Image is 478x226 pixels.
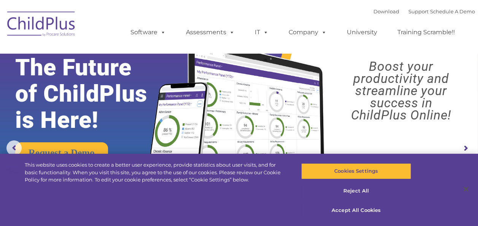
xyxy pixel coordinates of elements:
[178,25,242,40] a: Assessments
[301,183,411,199] button: Reject All
[339,25,385,40] a: University
[281,25,334,40] a: Company
[330,60,472,121] rs-layer: Boost your productivity and streamline your success in ChildPlus Online!
[373,8,475,14] font: |
[3,6,79,44] img: ChildPlus by Procare Solutions
[390,25,462,40] a: Training Scramble!!
[457,181,474,197] button: Close
[25,161,287,184] div: This website uses cookies to create a better user experience, provide statistics about user visit...
[123,25,173,40] a: Software
[106,81,138,87] span: Phone number
[408,8,429,14] a: Support
[301,163,411,179] button: Cookies Settings
[430,8,475,14] a: Schedule A Demo
[301,202,411,218] button: Accept All Cookies
[106,50,129,56] span: Last name
[373,8,399,14] a: Download
[247,25,276,40] a: IT
[15,142,108,163] a: Request a Demo
[15,54,168,133] rs-layer: The Future of ChildPlus is Here!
